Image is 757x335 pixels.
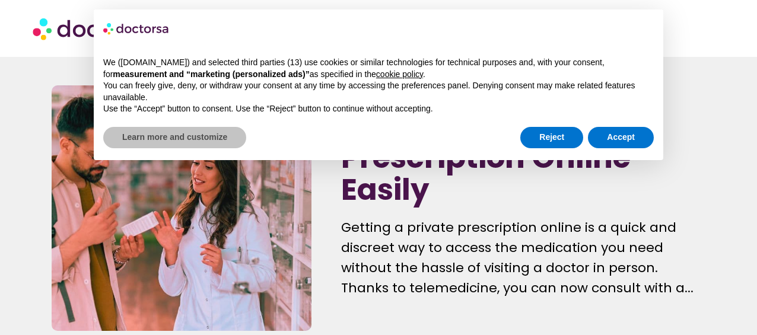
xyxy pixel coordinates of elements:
[103,103,654,115] p: Use the “Accept” button to consent. Use the “Reject” button to continue without accepting.
[103,80,654,103] p: You can freely give, deny, or withdraw your consent at any time by accessing the preferences pane...
[103,19,170,38] img: logo
[341,110,706,206] h1: Get Your Private Prescription Online Easily
[376,69,423,79] a: cookie policy
[103,127,246,148] button: Learn more and customize
[520,127,583,148] button: Reject
[341,218,706,298] p: Getting a private prescription online is a quick and discreet way to access the medication you ne...
[113,69,309,79] strong: measurement and “marketing (personalized ads)”
[103,57,654,80] p: We ([DOMAIN_NAME]) and selected third parties (13) use cookies or similar technologies for techni...
[588,127,654,148] button: Accept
